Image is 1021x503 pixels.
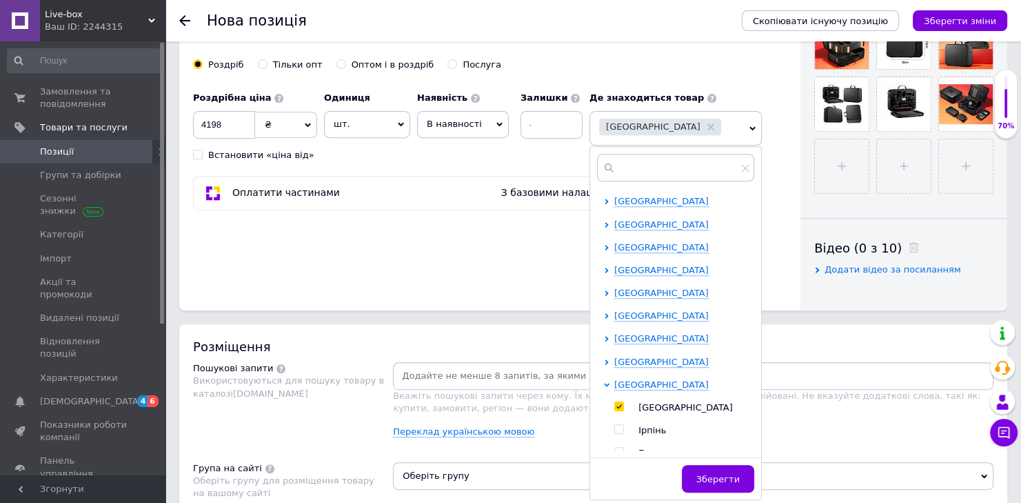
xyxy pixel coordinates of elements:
span: Товари та послуги [40,121,128,134]
span: [GEOGRAPHIC_DATA] [606,122,700,131]
button: Скопіювати існуючу позицію [742,10,899,31]
span: [DEMOGRAPHIC_DATA] [40,395,142,408]
span: [GEOGRAPHIC_DATA] [614,219,709,230]
span: Березань [638,448,683,458]
span: [GEOGRAPHIC_DATA] [614,357,709,367]
span: Позиції [40,146,74,158]
span: [GEOGRAPHIC_DATA] [638,402,733,413]
div: Встановити «ціна від» [208,149,314,161]
a: Переклад українською мовою [393,426,534,437]
span: [GEOGRAPHIC_DATA] [614,265,709,275]
div: Оптом і в роздріб [352,59,434,71]
span: [GEOGRAPHIC_DATA] [614,333,709,344]
div: Розміщення [193,338,993,355]
span: ₴ [265,119,272,130]
span: Оберіть групу [393,462,993,490]
button: Чат з покупцем [990,419,1018,446]
span: Характеристики [40,372,118,384]
strong: Прочный защитный корпус: [14,21,139,32]
div: Група на сайті [193,462,262,475]
span: Live-box [45,8,148,21]
span: 4 [137,395,148,407]
span: [GEOGRAPHIC_DATA] [614,242,709,253]
div: Послуга [463,59,501,71]
span: Оберіть групу для розміщення товару на вашому сайті [193,475,374,498]
span: [GEOGRAPHIC_DATA] [614,288,709,298]
span: Додати відео за посиланням [825,264,961,275]
input: Додайте не менше 8 запитів, за якими покупці шукатимуть товар [396,366,991,386]
span: Скопіювати існуючу позицію [753,16,888,26]
span: Зберегти [696,474,740,484]
span: В наявності [427,119,482,129]
span: Імпорт [40,253,72,265]
span: [GEOGRAPHIC_DATA] [614,379,709,390]
span: Категорії [40,228,83,241]
span: Замовлення та повідомлення [40,86,128,110]
input: 0 [193,111,255,139]
span: шт. [324,111,410,137]
p: гладкая внешняя поверхность сумки обеспечивает более удобный захват по сравнению с традиционными ... [14,58,578,115]
b: Залишки [520,92,567,103]
span: Сезонні знижки [40,193,128,217]
div: Тільки опт [273,59,323,71]
div: 70% [995,121,1017,131]
input: Пошук [7,48,163,73]
span: [GEOGRAPHIC_DATA] [614,196,709,206]
button: Зберегти зміни [913,10,1007,31]
div: Повернутися назад [179,15,190,26]
span: Вкажіть пошукові запити через кому. Їх можна ввести вручну чи додати скопійовані. Не вказуйте дод... [393,391,980,413]
span: Оплатити частинами [232,187,340,198]
h1: Нова позиція [207,12,307,29]
span: Ірпінь [638,425,666,435]
span: Видалені позиції [40,312,119,324]
div: 70% Якість заповнення [994,69,1018,139]
strong: Характеристики: [259,126,334,136]
strong: Приятные на ощупь материалы: [14,74,159,84]
span: Використовуються для пошуку товару в каталозі [DOMAIN_NAME] [193,375,384,398]
b: Де знаходиться товар [589,92,704,103]
span: [GEOGRAPHIC_DATA] [614,310,709,321]
input: - [520,111,583,139]
p: Происхождение: [GEOGRAPHIC_DATA] Материал: PU+EVA Совместимость: для Switch 2 Вмещает: консоль Sw... [14,124,578,210]
span: Панель управління [40,455,128,480]
i: Зберегти зміни [924,16,996,26]
span: Акції та промокоди [40,276,128,301]
span: З базовими налаштуваннями: до 3 платежів [501,187,728,198]
b: Одиниця [324,92,370,103]
button: Зберегти [682,465,754,493]
span: Відновлення позицій [40,335,128,360]
div: Роздріб [208,59,244,71]
span: 6 [148,395,159,407]
b: Наявність [417,92,467,103]
b: Роздрібна ціна [193,92,271,103]
span: Групи та добірки [40,169,121,181]
div: Ваш ID: 2244315 [45,21,165,33]
span: Показники роботи компанії [40,419,128,444]
div: Пошукові запити [193,362,273,375]
span: Відео (0 з 10) [814,241,902,255]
